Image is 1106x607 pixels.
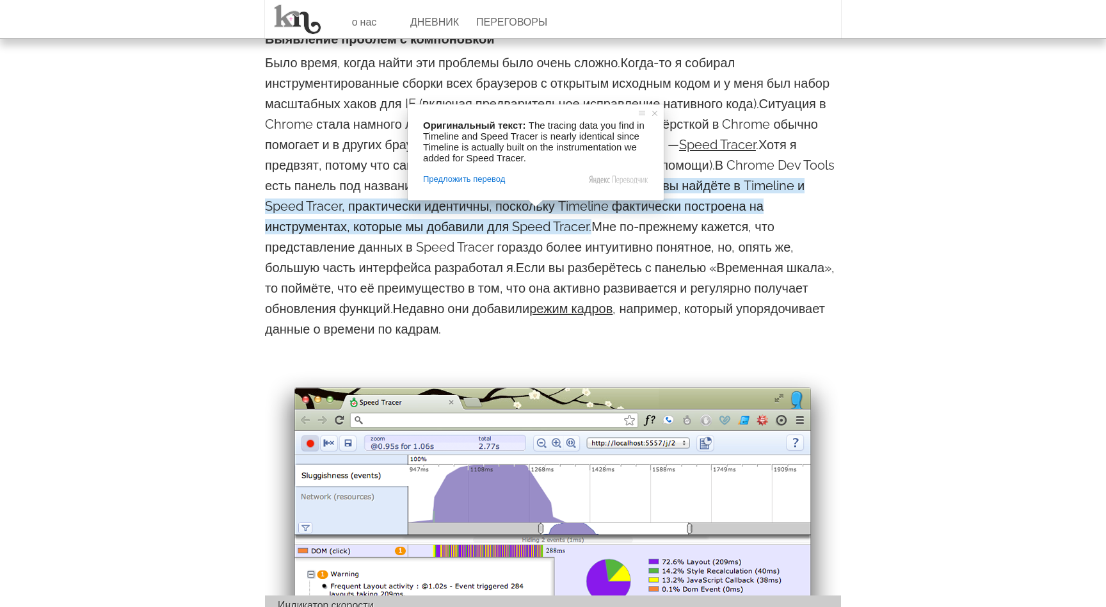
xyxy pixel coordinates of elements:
[529,301,613,316] a: режим кадров
[265,96,826,132] ya-tr-span: Ситуация в Chrome стала намного лучше.
[265,55,620,70] ya-tr-span: Было время, когда найти эти проблемы было очень сложно.
[265,219,794,275] ya-tr-span: Мне по-прежнему кажется, что представление данных в Speed Tracer гораздо более интуитивно понятно...
[265,55,829,111] ya-tr-span: Когда-то я собирал инструментированные сборки всех браузеров с открытым исходным кодом и у меня б...
[679,137,756,152] a: Speed Tracer
[265,158,835,193] ya-tr-span: В Chrome Dev Tools есть панель под названием
[265,137,797,173] ya-tr-span: Хотя я предвзят, потому что сам его создал (конечно, не без посторонней помощи).
[756,137,758,152] ya-tr-span: .
[265,371,841,595] img: Индикатор скорости
[423,120,647,163] span: The tracing data you find in Timeline and Speed Tracer is nearly identical since Timeline is actu...
[423,174,505,185] span: Предложить перевод
[393,301,530,316] ya-tr-span: Недавно они добавили
[265,260,835,316] ya-tr-span: Если вы разберётесь с панелью «Временная шкала», то поймёте, что её преимущество в том, что она а...
[423,120,526,131] span: Оригинальный текст:
[352,16,377,28] ya-tr-span: о нас
[476,16,547,28] ya-tr-span: ПЕРЕГОВОРЫ
[265,301,825,337] ya-tr-span: , например, который упорядочивает данные о времени по кадрам.
[265,117,818,152] ya-tr-span: К счастью, исправление проблем с вёрсткой в Chrome обычно помогает и в других браузерах.
[265,31,495,47] ya-tr-span: Выявление проблем с компоновкой
[265,178,805,234] ya-tr-span: Данные трассировки, которые вы найдёте в Timeline и Speed Tracer, практически идентичны, поскольк...
[410,16,459,28] ya-tr-span: ДНЕВНИК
